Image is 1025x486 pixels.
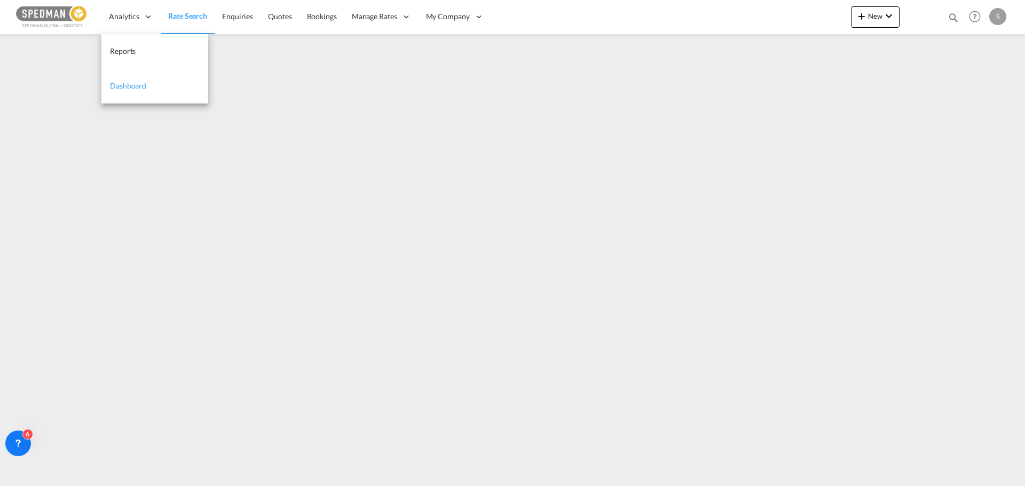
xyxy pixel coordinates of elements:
span: Help [966,7,984,26]
span: Reports [110,46,136,55]
div: icon-magnify [948,12,959,28]
span: Rate Search [168,11,207,20]
md-icon: icon-plus 400-fg [855,10,868,22]
img: c12ca350ff1b11efb6b291369744d907.png [16,5,88,29]
a: Reports [101,34,208,69]
span: Bookings [307,12,337,21]
span: Dashboard [110,81,146,90]
div: S [989,8,1006,25]
span: My Company [426,11,470,22]
md-icon: icon-chevron-down [882,10,895,22]
a: Dashboard [101,69,208,103]
div: Help [966,7,989,27]
span: Analytics [109,11,139,22]
span: Manage Rates [352,11,397,22]
span: Quotes [268,12,291,21]
span: Enquiries [222,12,253,21]
span: New [855,12,895,20]
button: icon-plus 400-fgNewicon-chevron-down [851,6,900,28]
md-icon: icon-magnify [948,12,959,23]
